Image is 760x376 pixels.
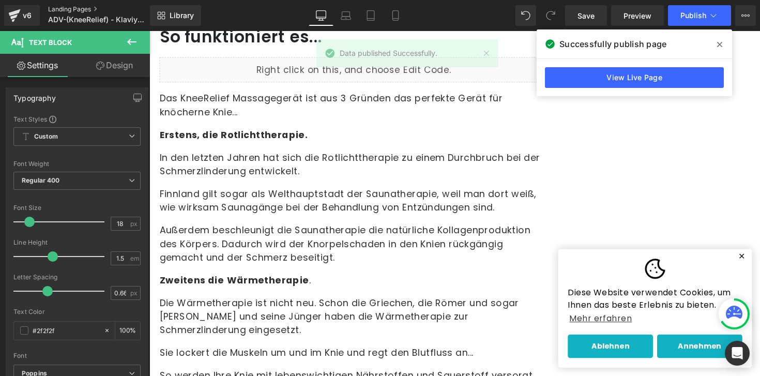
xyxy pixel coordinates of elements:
[624,10,651,21] span: Preview
[340,48,437,59] span: Data published Successfully.
[429,287,496,303] a: Mehr erfahren
[10,197,408,239] p: Außerdem beschleunigt die Saunatherapie die natürliche Kollagenproduktion des Körpers. Dadurch wi...
[130,255,139,262] span: em
[611,5,664,26] a: Preview
[668,5,731,26] button: Publish
[150,5,201,26] a: New Library
[10,62,408,90] p: Das KneeRelief Massagegerät ist aus 3 Gründen das perfekte Gerät für knöcherne Knie...
[429,311,516,335] button: Ablehnen
[13,308,141,315] div: Text Color
[10,160,408,188] p: Finnland gilt sogar als Welthauptstadt der Saunatherapie, weil man dort weiß, wie wirksam Saunagä...
[33,325,99,336] input: Color
[559,38,666,50] span: Successfully publish page
[34,132,58,141] b: Custom
[10,100,162,113] span: Erstens, die Rotlichttherapie.
[735,5,756,26] button: More
[29,38,72,47] span: Text Block
[725,341,750,366] div: Open Intercom Messenger
[10,249,77,262] strong: Zweitens die
[10,248,408,262] p: .
[130,220,139,227] span: px
[130,290,139,296] span: px
[508,233,528,254] img: Cookie banner
[383,5,408,26] a: Mobile
[429,262,607,303] span: Diese Website verwendet Cookies, um Ihnen das beste Erlebnis zu bieten.
[10,346,408,374] p: So werden Ihre Knie mit lebenswichtigen Nährstoffen und Sauerstoff versorgt, damit sie sich schne...
[48,16,147,24] span: ADV-(KneeRelief) - Klaviyo | Temporary
[600,228,613,235] button: ✕
[13,239,141,246] div: Line Height
[680,11,706,20] span: Publish
[13,88,56,102] div: Typography
[77,54,152,77] a: Design
[115,322,140,340] div: %
[13,352,141,359] div: Font
[358,5,383,26] a: Tablet
[10,123,408,151] p: In den letzten Jahren hat sich die Rotlichttherapie zu einem Durchbruch bei der Schmerzlinderung ...
[21,9,34,22] div: v6
[10,323,408,337] p: Sie lockert die Muskeln um und im Knie und regt den Blutfluss an...
[22,176,60,184] b: Regular 400
[545,67,724,88] a: View Live Page
[10,272,408,313] p: Die Wärmetherapie ist nicht neu. Schon die Griechen, die Römer und sogar [PERSON_NAME] und seine ...
[515,5,536,26] button: Undo
[80,249,164,262] strong: Wärmetherapie
[13,274,141,281] div: Letter Spacing
[520,311,607,335] button: Annehmen
[333,5,358,26] a: Laptop
[13,115,141,123] div: Text Styles
[540,5,561,26] button: Redo
[48,5,167,13] a: Landing Pages
[170,11,194,20] span: Library
[577,10,595,21] span: Save
[13,160,141,168] div: Font Weight
[309,5,333,26] a: Desktop
[13,204,141,212] div: Font Size
[4,5,40,26] a: v6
